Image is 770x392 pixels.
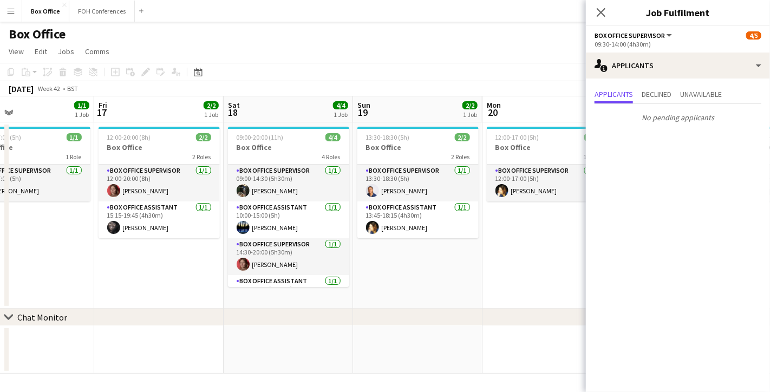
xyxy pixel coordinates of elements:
[58,47,74,56] span: Jobs
[452,153,470,161] span: 2 Roles
[357,127,479,238] app-job-card: 13:30-18:30 (5h)2/2Box Office2 RolesBox Office Supervisor1/113:30-18:30 (5h)[PERSON_NAME]Box Offi...
[81,44,114,58] a: Comms
[54,44,79,58] a: Jobs
[228,238,349,275] app-card-role: Box Office Supervisor1/114:30-20:00 (5h30m)[PERSON_NAME]
[35,47,47,56] span: Edit
[9,47,24,56] span: View
[107,133,151,141] span: 12:00-20:00 (8h)
[9,26,66,42] h1: Box Office
[584,133,599,141] span: 1/1
[97,106,107,119] span: 17
[99,100,107,110] span: Fri
[595,31,674,40] button: Box Office Supervisor
[85,47,109,56] span: Comms
[193,153,211,161] span: 2 Roles
[595,90,633,98] span: Applicants
[228,127,349,287] app-job-card: 09:00-20:00 (11h)4/4Box Office4 RolesBox Office Supervisor1/109:00-14:30 (5h30m)[PERSON_NAME]Box ...
[67,84,78,93] div: BST
[487,127,608,201] app-job-card: 12:00-17:00 (5h)1/1Box Office1 RoleBox Office Supervisor1/112:00-17:00 (5h)[PERSON_NAME]
[357,201,479,238] app-card-role: Box Office Assistant1/113:45-18:15 (4h30m)[PERSON_NAME]
[204,101,219,109] span: 2/2
[586,108,770,127] p: No pending applicants
[462,101,478,109] span: 2/2
[586,53,770,79] div: Applicants
[487,165,608,201] app-card-role: Box Office Supervisor1/112:00-17:00 (5h)[PERSON_NAME]
[487,100,501,110] span: Mon
[357,100,370,110] span: Sun
[455,133,470,141] span: 2/2
[99,142,220,152] h3: Box Office
[586,5,770,19] h3: Job Fulfilment
[584,153,599,161] span: 1 Role
[334,110,348,119] div: 1 Job
[228,142,349,152] h3: Box Office
[99,165,220,201] app-card-role: Box Office Supervisor1/112:00-20:00 (8h)[PERSON_NAME]
[9,83,34,94] div: [DATE]
[357,165,479,201] app-card-role: Box Office Supervisor1/113:30-18:30 (5h)[PERSON_NAME]
[487,142,608,152] h3: Box Office
[325,133,341,141] span: 4/4
[99,201,220,238] app-card-role: Box Office Assistant1/115:15-19:45 (4h30m)[PERSON_NAME]
[228,100,240,110] span: Sat
[463,110,477,119] div: 1 Job
[366,133,410,141] span: 13:30-18:30 (5h)
[74,101,89,109] span: 1/1
[333,101,348,109] span: 4/4
[36,84,63,93] span: Week 42
[595,31,665,40] span: Box Office Supervisor
[642,90,671,98] span: Declined
[228,275,349,312] app-card-role: Box Office Assistant1/115:00-19:45 (4h45m)
[485,106,501,119] span: 20
[746,31,761,40] span: 4/5
[680,90,722,98] span: Unavailable
[226,106,240,119] span: 18
[22,1,69,22] button: Box Office
[30,44,51,58] a: Edit
[357,142,479,152] h3: Box Office
[356,106,370,119] span: 19
[237,133,284,141] span: 09:00-20:00 (11h)
[75,110,89,119] div: 1 Job
[322,153,341,161] span: 4 Roles
[228,201,349,238] app-card-role: Box Office Assistant1/110:00-15:00 (5h)[PERSON_NAME]
[67,133,82,141] span: 1/1
[4,44,28,58] a: View
[17,312,67,323] div: Chat Monitor
[495,133,539,141] span: 12:00-17:00 (5h)
[228,165,349,201] app-card-role: Box Office Supervisor1/109:00-14:30 (5h30m)[PERSON_NAME]
[99,127,220,238] app-job-card: 12:00-20:00 (8h)2/2Box Office2 RolesBox Office Supervisor1/112:00-20:00 (8h)[PERSON_NAME]Box Offi...
[69,1,135,22] button: FOH Conferences
[595,40,761,48] div: 09:30-14:00 (4h30m)
[204,110,218,119] div: 1 Job
[196,133,211,141] span: 2/2
[66,153,82,161] span: 1 Role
